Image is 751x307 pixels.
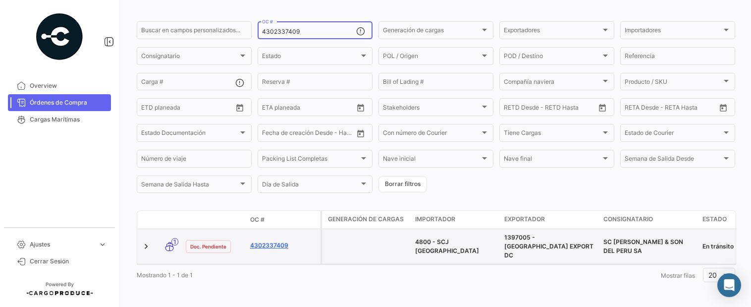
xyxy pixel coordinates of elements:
img: powered-by.png [35,12,84,61]
span: POL / Origen [383,54,480,61]
span: Mostrar filas [661,272,695,279]
span: Stakeholders [383,105,480,112]
span: Estado de Courier [625,131,722,138]
span: Nave final [504,157,601,164]
span: OC # [250,215,265,224]
span: SC JOHNSON & SON DEL PERU SA [603,238,683,254]
span: Importadores [625,28,722,35]
span: 1 [171,238,178,246]
span: Semana de Salida Hasta [141,183,238,189]
span: Generación de cargas [383,28,480,35]
span: Nave inicial [383,157,480,164]
input: Desde [625,105,643,112]
span: Generación de cargas [328,215,404,224]
input: Hasta [287,105,330,112]
datatable-header-cell: OC # [246,211,321,228]
input: Desde [262,105,280,112]
button: Borrar filtros [378,176,427,192]
button: Open calendar [353,100,368,115]
datatable-header-cell: Consignatario [599,211,698,229]
span: Exportadores [504,28,601,35]
a: Órdenes de Compra [8,94,111,111]
input: Desde [504,105,522,112]
input: Hasta [649,105,693,112]
span: Semana de Salida Desde [625,157,722,164]
span: Ajustes [30,240,94,249]
span: Órdenes de Compra [30,98,107,107]
span: Estado [262,54,359,61]
div: Abrir Intercom Messenger [717,273,741,297]
input: Desde [262,131,280,138]
button: Open calendar [716,100,731,115]
span: Doc. Pendiente [190,243,226,250]
button: Open calendar [353,126,368,141]
button: Open calendar [595,100,610,115]
span: Cargas Marítimas [30,115,107,124]
span: Cerrar Sesión [30,257,107,266]
span: Exportador [504,215,545,224]
a: Cargas Marítimas [8,111,111,128]
span: Packing List Completas [262,157,359,164]
span: Mostrando 1 - 1 de 1 [137,271,193,279]
span: Importador [415,215,455,224]
datatable-header-cell: Modo de Transporte [157,216,182,224]
span: POD / Destino [504,54,601,61]
button: Open calendar [232,100,247,115]
input: Hasta [287,131,330,138]
span: Estado Documentación [141,131,238,138]
span: Estado [702,215,727,224]
span: Consignatario [141,54,238,61]
span: 1397005 - TOLUCA EXPORT DC [504,234,593,259]
span: Día de Salida [262,183,359,189]
span: Producto / SKU [625,80,722,87]
a: Overview [8,77,111,94]
span: 4800 - SCJ Perú [415,238,479,254]
a: Expand/Collapse Row [141,242,151,251]
datatable-header-cell: Generación de cargas [322,211,411,229]
input: Hasta [166,105,210,112]
a: 4302337409 [250,241,317,250]
span: Overview [30,81,107,90]
input: Desde [141,105,159,112]
span: expand_more [98,240,107,249]
span: Con número de Courier [383,131,480,138]
input: Hasta [529,105,572,112]
span: Tiene Cargas [504,131,601,138]
span: Consignatario [603,215,653,224]
datatable-header-cell: Exportador [500,211,599,229]
datatable-header-cell: Importador [411,211,500,229]
span: Compañía naviera [504,80,601,87]
span: 20 [708,271,717,279]
datatable-header-cell: Estado Doc. [182,216,246,224]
